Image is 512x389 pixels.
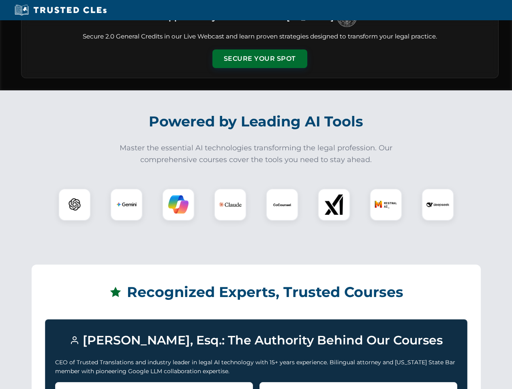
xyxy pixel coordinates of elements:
[31,32,488,41] p: Secure 2.0 General Credits in our Live Webcast and learn proven strategies designed to transform ...
[219,193,242,216] img: Claude Logo
[45,278,467,306] h2: Recognized Experts, Trusted Courses
[214,188,246,221] div: Claude
[55,329,457,351] h3: [PERSON_NAME], Esq.: The Authority Behind Our Courses
[32,107,481,136] h2: Powered by Leading AI Tools
[63,193,86,216] img: ChatGPT Logo
[324,194,344,215] img: xAI Logo
[272,194,292,215] img: CoCounsel Logo
[114,142,398,166] p: Master the essential AI technologies transforming the legal profession. Our comprehensive courses...
[375,193,397,216] img: Mistral AI Logo
[370,188,402,221] div: Mistral AI
[162,188,195,221] div: Copilot
[12,4,109,16] img: Trusted CLEs
[55,358,457,376] p: CEO of Trusted Translations and industry leader in legal AI technology with 15+ years experience....
[116,194,137,215] img: Gemini Logo
[168,194,189,215] img: Copilot Logo
[266,188,298,221] div: CoCounsel
[318,188,350,221] div: xAI
[58,188,91,221] div: ChatGPT
[110,188,143,221] div: Gemini
[422,188,454,221] div: DeepSeek
[212,49,307,68] button: Secure Your Spot
[426,193,449,216] img: DeepSeek Logo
